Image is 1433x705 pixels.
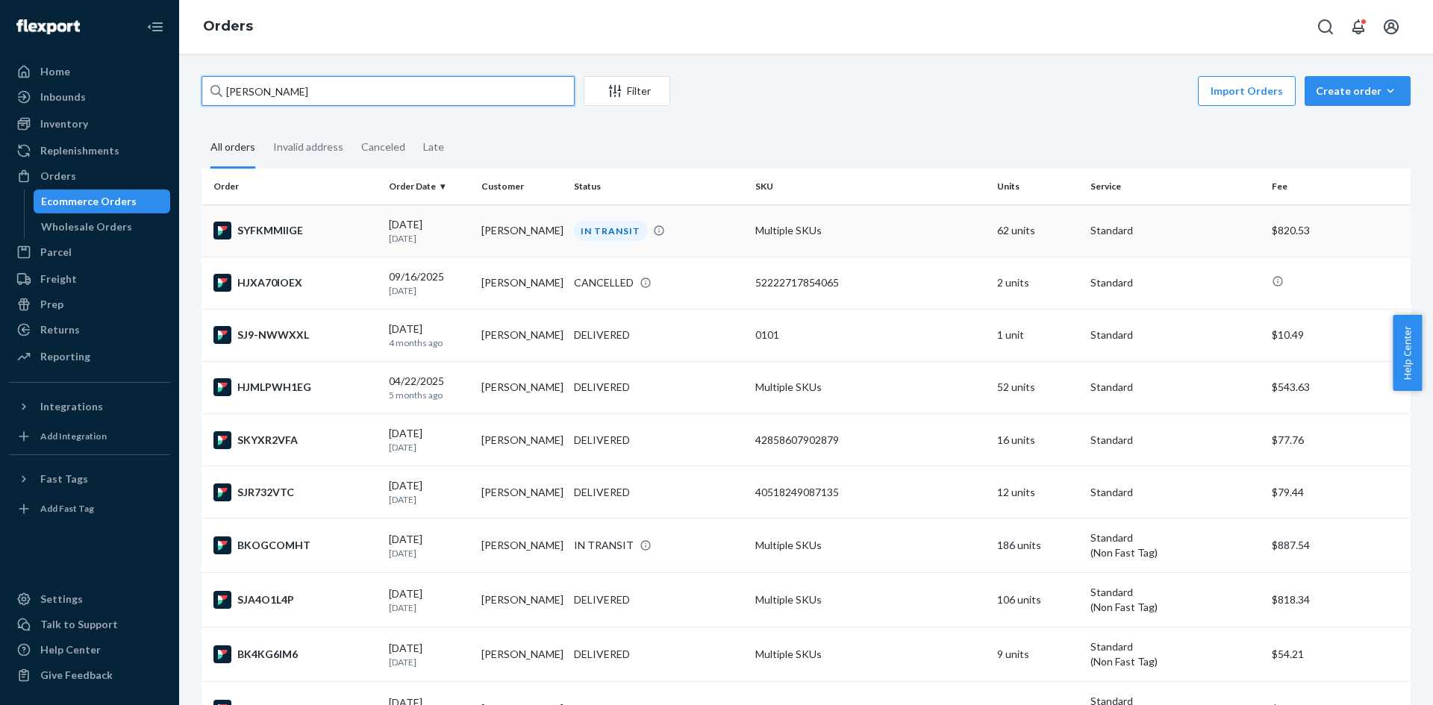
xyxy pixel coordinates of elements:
div: DELIVERED [574,592,630,607]
td: 106 units [991,573,1084,627]
div: HJXA70IOEX [213,274,377,292]
div: (Non Fast Tag) [1090,654,1260,669]
p: Standard [1090,585,1260,600]
div: [DATE] [389,641,469,668]
button: Fast Tags [9,467,170,491]
td: $887.54 [1266,518,1411,573]
div: 0101 [755,328,985,342]
p: [DATE] [389,232,469,245]
div: Add Fast Tag [40,502,94,515]
button: Give Feedback [9,663,170,687]
div: Freight [40,272,77,286]
div: SJR732VTC [213,483,377,501]
div: Add Integration [40,430,107,442]
td: 1 unit [991,309,1084,361]
div: Create order [1316,84,1399,98]
div: Parcel [40,245,72,260]
td: Multiple SKUs [749,518,991,573]
td: 12 units [991,466,1084,518]
button: Open Search Box [1311,12,1340,42]
div: SJA4O1L4P [213,591,377,609]
div: Returns [40,322,80,337]
div: 09/16/2025 [389,269,469,297]
td: [PERSON_NAME] [475,204,568,257]
div: 40518249087135 [755,485,985,500]
td: 2 units [991,257,1084,309]
div: Prep [40,297,63,312]
td: $820.53 [1266,204,1411,257]
button: Close Navigation [140,12,170,42]
div: DELIVERED [574,328,630,342]
div: IN TRANSIT [574,538,634,553]
div: (Non Fast Tag) [1090,545,1260,560]
p: [DATE] [389,493,469,506]
div: Late [423,128,444,166]
th: SKU [749,169,991,204]
a: Add Fast Tag [9,497,170,521]
div: Home [40,64,70,79]
div: (Non Fast Tag) [1090,600,1260,615]
div: Orders [40,169,76,184]
td: [PERSON_NAME] [475,309,568,361]
div: All orders [210,128,255,169]
p: [DATE] [389,547,469,560]
div: [DATE] [389,426,469,454]
a: Parcel [9,240,170,264]
div: Canceled [361,128,405,166]
th: Order [202,169,383,204]
div: [DATE] [389,478,469,506]
p: Standard [1090,530,1260,545]
div: CANCELLED [574,275,634,290]
div: SJ9-NWWXXL [213,326,377,344]
p: 5 months ago [389,389,469,401]
td: Multiple SKUs [749,361,991,413]
td: 62 units [991,204,1084,257]
div: SYFKMMIIGE [213,222,377,239]
a: Help Center [9,638,170,662]
a: Returns [9,318,170,342]
td: 52 units [991,361,1084,413]
div: 42858607902879 [755,433,985,448]
div: Invalid address [273,128,343,166]
td: [PERSON_NAME] [475,518,568,573]
th: Order Date [383,169,475,204]
div: 04/22/2025 [389,374,469,401]
button: Import Orders [1198,76,1296,106]
td: [PERSON_NAME] [475,361,568,413]
a: Add Integration [9,424,170,448]
div: IN TRANSIT [574,221,647,241]
th: Status [568,169,749,204]
div: Reporting [40,349,90,364]
div: [DATE] [389,217,469,245]
span: Help Center [1393,315,1422,391]
p: [DATE] [389,601,469,614]
a: Orders [9,164,170,188]
div: Replenishments [40,143,119,158]
div: DELIVERED [574,380,630,395]
p: Standard [1090,380,1260,395]
div: Help Center [40,642,101,657]
div: DELIVERED [574,433,630,448]
p: Standard [1090,328,1260,342]
a: Wholesale Orders [34,215,171,239]
div: [DATE] [389,322,469,349]
div: [DATE] [389,532,469,560]
div: HJMLPWH1EG [213,378,377,396]
a: Talk to Support [9,612,170,636]
th: Units [991,169,1084,204]
div: DELIVERED [574,485,630,500]
p: 4 months ago [389,336,469,349]
a: Replenishments [9,139,170,163]
td: $54.21 [1266,627,1411,682]
div: Wholesale Orders [41,219,132,234]
button: Integrations [9,395,170,419]
td: [PERSON_NAME] [475,414,568,466]
p: Standard [1090,223,1260,238]
div: Filter [584,84,669,98]
button: Open account menu [1376,12,1406,42]
p: Standard [1090,275,1260,290]
a: Orders [203,18,253,34]
p: [DATE] [389,441,469,454]
p: Standard [1090,639,1260,654]
ol: breadcrumbs [191,5,265,48]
